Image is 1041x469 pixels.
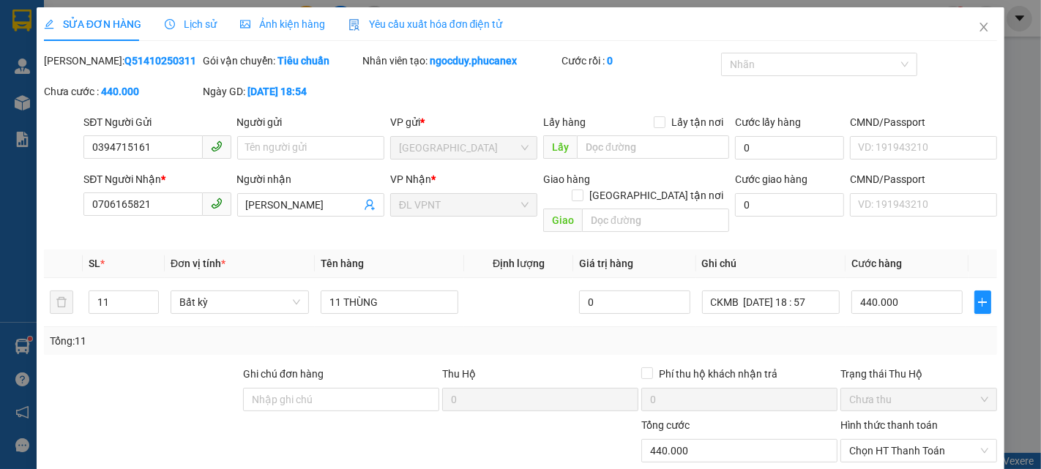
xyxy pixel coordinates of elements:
[851,258,902,269] span: Cước hàng
[211,198,223,209] span: phone
[978,21,990,33] span: close
[849,389,988,410] span: Chưa thu
[735,136,844,160] input: Cước lấy hàng
[975,296,991,308] span: plus
[653,366,783,382] span: Phí thu hộ khách nhận trả
[44,53,201,69] div: [PERSON_NAME]:
[577,135,729,159] input: Dọc đường
[543,135,577,159] span: Lấy
[124,55,196,67] b: Q51410250311
[735,193,844,217] input: Cước giao hàng
[362,53,559,69] div: Nhân viên tạo:
[348,19,360,31] img: icon
[204,83,360,100] div: Ngày GD:
[850,171,997,187] div: CMND/Passport
[321,258,364,269] span: Tên hàng
[543,116,586,128] span: Lấy hàng
[278,55,330,67] b: Tiêu chuẩn
[442,368,476,380] span: Thu Hộ
[696,249,846,278] th: Ghi chú
[237,114,384,130] div: Người gửi
[248,86,307,97] b: [DATE] 18:54
[165,18,217,30] span: Lịch sử
[165,19,175,29] span: clock-circle
[321,290,459,314] input: VD: Bàn, Ghế
[399,194,529,216] span: ĐL VPNT
[44,19,54,29] span: edit
[399,137,529,159] span: ĐL Quận 5
[179,291,300,313] span: Bất kỳ
[849,440,988,462] span: Chọn HT Thanh Toán
[543,209,582,232] span: Giao
[840,419,938,431] label: Hình thức thanh toán
[44,18,141,30] span: SỬA ĐƠN HÀNG
[243,368,324,380] label: Ghi chú đơn hàng
[963,7,1004,48] button: Close
[243,388,439,411] input: Ghi chú đơn hàng
[390,114,537,130] div: VP gửi
[240,18,325,30] span: Ảnh kiện hàng
[583,187,729,203] span: [GEOGRAPHIC_DATA] tận nơi
[240,19,250,29] span: picture
[974,290,992,314] button: plus
[50,290,73,314] button: delete
[89,258,100,269] span: SL
[641,419,690,431] span: Tổng cước
[348,18,503,30] span: Yêu cầu xuất hóa đơn điện tử
[364,199,376,211] span: user-add
[101,86,139,97] b: 440.000
[543,173,590,185] span: Giao hàng
[735,116,801,128] label: Cước lấy hàng
[561,53,718,69] div: Cước rồi :
[204,53,360,69] div: Gói vận chuyển:
[735,173,807,185] label: Cước giao hàng
[83,114,231,130] div: SĐT Người Gửi
[390,173,431,185] span: VP Nhận
[171,258,225,269] span: Đơn vị tính
[607,55,613,67] b: 0
[665,114,729,130] span: Lấy tận nơi
[83,171,231,187] div: SĐT Người Nhận
[702,290,840,314] input: Ghi Chú
[850,114,997,130] div: CMND/Passport
[579,258,633,269] span: Giá trị hàng
[211,140,223,152] span: phone
[237,171,384,187] div: Người nhận
[50,333,403,349] div: Tổng: 11
[582,209,729,232] input: Dọc đường
[44,83,201,100] div: Chưa cước :
[840,366,997,382] div: Trạng thái Thu Hộ
[493,258,545,269] span: Định lượng
[430,55,517,67] b: ngocduy.phucanex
